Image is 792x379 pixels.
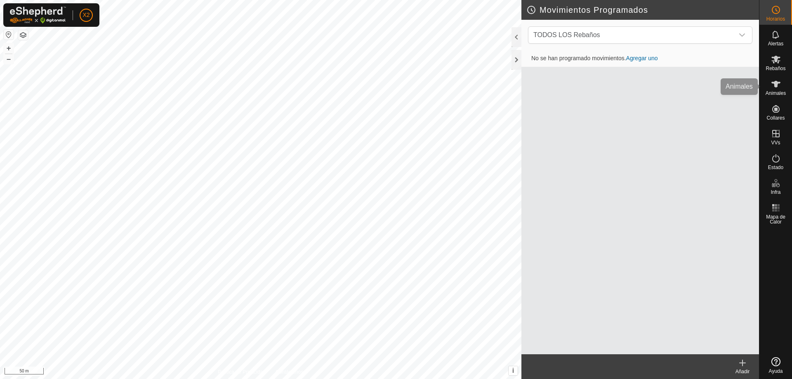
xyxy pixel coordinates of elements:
[766,66,785,71] span: Rebaños
[530,27,734,43] span: TODOS LOS Rebaños
[533,31,600,38] span: TODOS LOS Rebaños
[768,165,783,170] span: Estado
[771,140,780,145] span: VVs
[10,7,66,24] img: Logo Gallagher
[734,27,750,43] div: dropdown trigger
[726,368,759,375] div: Añadir
[766,91,786,96] span: Animales
[525,55,665,61] span: No se han programado movimientos.
[4,54,14,64] button: –
[759,354,792,377] a: Ayuda
[768,41,783,46] span: Alertas
[4,43,14,53] button: +
[769,369,783,374] span: Ayuda
[4,30,14,40] button: Restablecer Mapa
[276,368,303,376] a: Contáctenos
[761,214,790,224] span: Mapa de Calor
[18,30,28,40] button: Capas del Mapa
[512,367,514,374] span: i
[766,115,785,120] span: Collares
[218,368,266,376] a: Política de Privacidad
[82,11,90,19] span: X2
[766,16,785,21] span: Horarios
[509,366,518,375] button: i
[526,5,759,15] h2: Movimientos Programados
[771,190,780,195] span: Infra
[626,55,658,61] a: Agregar uno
